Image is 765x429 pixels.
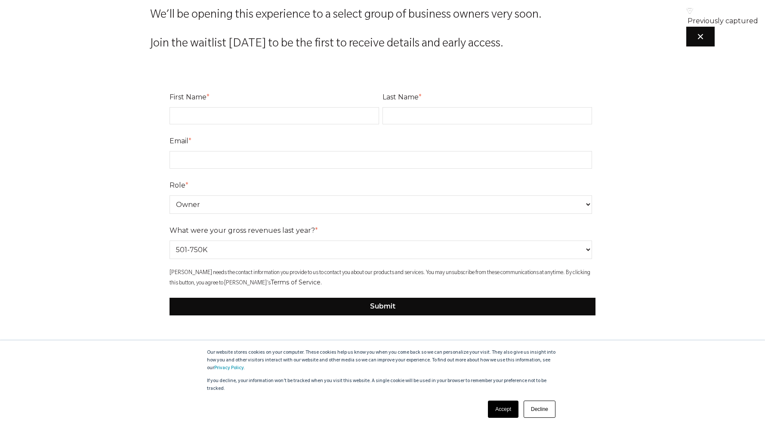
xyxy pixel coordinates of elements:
span: What were your gross revenues last year? [170,226,315,235]
input: Submit [170,298,595,315]
p: Join the waitlist [DATE] to be the first to receive details and early access. [150,35,615,54]
a: Decline [524,401,555,418]
a: Privacy Policy [214,366,244,371]
a: Accept [488,401,518,418]
span: Role [170,181,185,189]
span: First Name [170,93,207,101]
p: [PERSON_NAME] needs the contact information you provide to us to contact you about our products a... [170,269,595,288]
a: Terms of Service. [271,278,322,286]
p: We’ll be opening this experience to a select group of business owners very soon. [150,6,615,25]
p: Our website stores cookies on your computer. These cookies help us know you when you come back so... [207,349,558,372]
p: If you decline, your information won’t be tracked when you visit this website. A single cookie wi... [207,377,558,393]
span: Email [170,137,188,145]
span: Last Name [382,93,419,101]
